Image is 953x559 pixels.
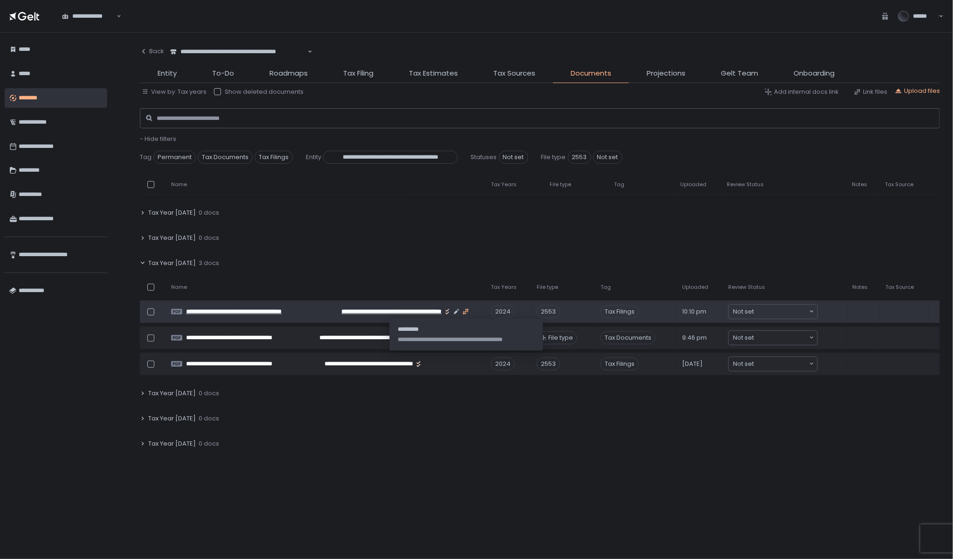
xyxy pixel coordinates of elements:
[682,307,706,316] span: 10:10 pm
[537,305,560,318] div: 2553
[199,234,219,242] span: 0 docs
[601,357,639,370] span: Tax Filings
[601,284,611,291] span: Tag
[491,181,517,188] span: Tax Years
[885,284,914,291] span: Tax Source
[56,6,121,26] div: Search for option
[164,42,312,62] div: Search for option
[269,68,308,79] span: Roadmaps
[729,305,817,319] div: Search for option
[148,414,196,423] span: Tax Year [DATE]
[571,68,611,79] span: Documents
[794,68,835,79] span: Onboarding
[729,331,817,345] div: Search for option
[681,181,707,188] span: Uploaded
[537,284,558,291] span: File type
[409,68,458,79] span: Tax Estimates
[148,259,196,267] span: Tax Year [DATE]
[171,181,187,188] span: Name
[471,153,497,161] span: Statuses
[493,68,535,79] span: Tax Sources
[852,181,868,188] span: Notes
[199,389,219,398] span: 0 docs
[682,334,707,342] span: 9:46 pm
[212,68,234,79] span: To-Do
[754,333,808,342] input: Search for option
[153,151,196,164] span: Permanent
[548,334,573,342] span: File type
[199,209,219,217] span: 0 docs
[140,153,152,161] span: Tag
[728,284,765,291] span: Review Status
[601,305,639,318] span: Tax Filings
[754,359,808,369] input: Search for option
[199,440,219,448] span: 0 docs
[895,87,940,95] button: Upload files
[568,151,591,164] span: 2553
[140,134,176,143] span: - Hide filters
[140,42,164,61] button: Back
[754,307,808,316] input: Search for option
[140,135,176,143] button: - Hide filters
[158,68,177,79] span: Entity
[765,88,839,96] button: Add internal docs link
[733,359,754,369] span: Not set
[537,357,560,370] div: 2553
[550,181,571,188] span: File type
[885,181,913,188] span: Tax Source
[199,259,219,267] span: 3 docs
[306,153,321,161] span: Entity
[198,151,253,164] span: Tax Documents
[733,333,754,342] span: Not set
[541,153,566,161] span: File type
[148,209,196,217] span: Tax Year [DATE]
[491,284,517,291] span: Tax Years
[171,284,187,291] span: Name
[255,151,293,164] span: Tax Filings
[499,151,528,164] span: Not set
[727,181,764,188] span: Review Status
[491,331,515,344] div: 2024
[853,284,868,291] span: Notes
[593,151,622,164] span: Not set
[140,47,164,56] div: Back
[854,88,887,96] button: Link files
[491,305,515,318] div: 2024
[682,284,708,291] span: Uploaded
[491,357,515,370] div: 2024
[148,389,196,398] span: Tax Year [DATE]
[614,181,624,188] span: Tag
[343,68,373,79] span: Tax Filing
[306,47,307,56] input: Search for option
[729,357,817,371] div: Search for option
[601,331,656,344] span: Tax Documents
[733,307,754,316] span: Not set
[647,68,685,79] span: Projections
[682,360,703,368] span: [DATE]
[142,88,207,96] button: View by: Tax years
[148,234,196,242] span: Tax Year [DATE]
[721,68,758,79] span: Gelt Team
[115,12,116,21] input: Search for option
[148,440,196,448] span: Tax Year [DATE]
[199,414,219,423] span: 0 docs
